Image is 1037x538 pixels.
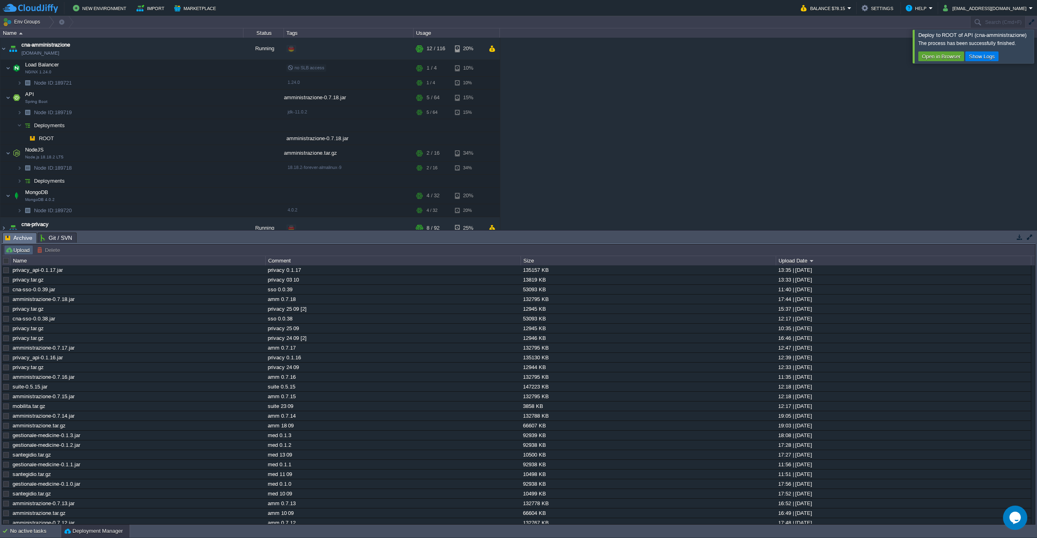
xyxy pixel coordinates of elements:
[266,450,520,459] div: med 13 09
[266,333,520,343] div: privacy 24 09 [2]
[521,304,775,314] div: 12945 KB
[455,162,481,174] div: 34%
[10,525,61,538] div: No active tasks
[13,442,80,448] a: gestionale-medicine-0.1.2.jar
[13,432,80,438] a: gestionale-medicine-0.1.3.jar
[13,374,75,380] a: amministrazione-0.7.16.jar
[13,345,75,351] a: amministrazione-0.7.17.jar
[266,304,520,314] div: privacy 25 09 [2]
[521,343,775,352] div: 132795 KB
[25,197,55,202] span: MongoDB 4.0.2
[13,277,44,283] a: privacy.tar.gz
[288,65,324,70] span: no SLB access
[521,479,775,489] div: 92938 KB
[776,314,1031,323] div: 12:17 | [DATE]
[776,431,1031,440] div: 18:08 | [DATE]
[521,401,775,411] div: 3858 KB
[25,155,64,160] span: Node.js 18.18.2 LTS
[34,80,55,86] span: Node ID:
[22,77,33,89] img: AMDAwAAAACH5BAEAAAAALAAAAAABAAEAAAICRAEAOw==
[266,285,520,294] div: sso 0.0.39
[21,41,70,49] span: cna-amministrazione
[33,79,73,86] span: 189721
[13,481,80,487] a: gestionale-medicine-0.1.0.jar
[427,145,440,161] div: 2 / 16
[288,80,300,85] span: 1.24.0
[776,470,1031,479] div: 11:51 | [DATE]
[455,188,481,204] div: 20%
[25,70,51,75] span: NGINX 1.24.0
[19,32,23,34] img: AMDAwAAAACH5BAEAAAAALAAAAAABAAEAAAICRAEAOw==
[17,119,22,132] img: AMDAwAAAACH5BAEAAAAALAAAAAABAAEAAAICRAEAOw==
[776,265,1031,275] div: 13:35 | [DATE]
[137,3,167,13] button: Import
[776,343,1031,352] div: 12:47 | [DATE]
[13,393,75,399] a: amministrazione-0.7.15.jar
[776,333,1031,343] div: 16:46 | [DATE]
[22,204,33,217] img: AMDAwAAAACH5BAEAAAAALAAAAAABAAEAAAICRAEAOw==
[776,285,1031,294] div: 11:40 | [DATE]
[427,90,440,106] div: 5 / 64
[776,460,1031,469] div: 11:56 | [DATE]
[24,91,35,97] a: APISpring Boot
[776,304,1031,314] div: 15:37 | [DATE]
[776,382,1031,391] div: 12:18 | [DATE]
[24,61,60,68] span: Load Balancer
[521,499,775,508] div: 132778 KB
[776,411,1031,421] div: 19:05 | [DATE]
[17,175,22,187] img: AMDAwAAAACH5BAEAAAAALAAAAAABAAEAAAICRAEAOw==
[7,38,19,60] img: AMDAwAAAACH5BAEAAAAALAAAAAABAAEAAAICRAEAOw==
[776,450,1031,459] div: 17:27 | [DATE]
[33,164,73,171] a: Node ID:189718
[24,189,49,196] span: MongoDB
[266,401,520,411] div: suite 23 09
[13,500,75,506] a: amministrazione-0.7.13.jar
[73,3,129,13] button: New Environment
[22,132,27,145] img: AMDAwAAAACH5BAEAAAAALAAAAAABAAEAAAICRAEAOw==
[244,28,284,38] div: Status
[33,177,66,184] a: Deployments
[17,77,22,89] img: AMDAwAAAACH5BAEAAAAALAAAAAABAAEAAAICRAEAOw==
[521,450,775,459] div: 10500 KB
[288,207,297,212] span: 4.0.2
[0,217,7,239] img: AMDAwAAAACH5BAEAAAAALAAAAAABAAEAAAICRAEAOw==
[776,401,1031,411] div: 12:17 | [DATE]
[521,431,775,440] div: 92939 KB
[427,38,445,60] div: 12 / 116
[521,256,776,265] div: Size
[776,363,1031,372] div: 12:33 | [DATE]
[13,267,63,273] a: privacy_api-0.1.17.jar
[34,207,55,213] span: Node ID:
[24,62,60,68] a: Load BalancerNGINX 1.24.0
[13,413,75,419] a: amministrazione-0.7.14.jar
[266,421,520,430] div: amm 18 09
[24,189,49,195] a: MongoDBMongoDB 4.0.2
[521,314,775,323] div: 53093 KB
[427,60,437,76] div: 1 / 4
[13,452,51,458] a: santegidio.tar.gz
[13,520,75,526] a: amministrazione-0.7.12.jar
[521,508,775,518] div: 66604 KB
[266,275,520,284] div: privacy 03 10
[266,343,520,352] div: amm 0.7.17
[801,3,847,13] button: Balance $78.15
[521,333,775,343] div: 12946 KB
[13,491,51,497] a: santegidio.tar.gz
[288,109,307,114] span: jdk-11.0.2
[17,204,22,217] img: AMDAwAAAACH5BAEAAAAALAAAAAABAAEAAAICRAEAOw==
[521,363,775,372] div: 12944 KB
[22,106,33,119] img: AMDAwAAAACH5BAEAAAAALAAAAAABAAEAAAICRAEAOw==
[266,372,520,382] div: amm 0.7.16
[5,233,32,243] span: Archive
[521,295,775,304] div: 132795 KB
[266,353,520,362] div: privacy 0.1.16
[27,132,38,145] img: AMDAwAAAACH5BAEAAAAALAAAAAABAAEAAAICRAEAOw==
[33,109,73,116] a: Node ID:189719
[455,38,481,60] div: 20%
[414,28,499,38] div: Usage
[427,106,437,119] div: 5 / 64
[776,392,1031,401] div: 12:18 | [DATE]
[33,122,66,129] a: Deployments
[24,147,45,153] a: NodeJSNode.js 18.18.2 LTS
[266,392,520,401] div: amm 0.7.15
